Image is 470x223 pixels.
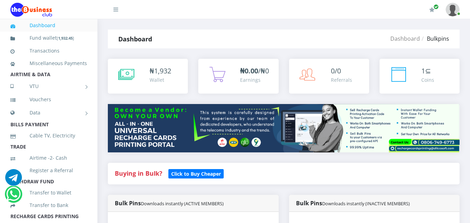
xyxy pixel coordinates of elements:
[5,174,22,186] a: Chat for support
[108,104,460,152] img: multitenant_rcp.png
[10,104,87,121] a: Data
[150,76,171,83] div: Wallet
[58,35,73,41] b: 1,932.45
[10,150,87,166] a: Airtime -2- Cash
[57,35,74,41] small: [ ]
[10,30,87,46] a: Fund wallet[1,932.45]
[108,59,188,94] a: ₦1,932 Wallet
[390,35,420,42] a: Dashboard
[331,66,341,75] span: 0/0
[10,185,87,201] a: Transfer to Wallet
[421,66,425,75] span: 1
[168,169,224,177] a: Click to Buy Cheaper
[10,55,87,71] a: Miscellaneous Payments
[331,76,352,83] div: Referrals
[115,169,162,177] strong: Buying in Bulk?
[10,128,87,144] a: Cable TV, Electricity
[115,199,224,207] strong: Bulk Pins
[446,3,460,16] img: User
[118,35,152,43] strong: Dashboard
[171,170,221,177] b: Click to Buy Cheaper
[296,199,410,207] strong: Bulk Pins
[240,66,258,75] b: ₦0.00
[433,4,439,9] span: Renew/Upgrade Subscription
[141,200,224,207] small: Downloads instantly (ACTIVE MEMBERS)
[10,43,87,59] a: Transactions
[10,17,87,33] a: Dashboard
[289,59,369,94] a: 0/0 Referrals
[240,76,269,83] div: Earnings
[10,91,87,107] a: Vouchers
[198,59,278,94] a: ₦0.00/₦0 Earnings
[322,200,410,207] small: Downloads instantly (INACTIVE MEMBERS)
[240,66,269,75] span: /₦0
[429,7,435,13] i: Renew/Upgrade Subscription
[154,66,171,75] span: 1,932
[420,34,449,43] li: Bulkpins
[10,162,87,178] a: Register a Referral
[150,66,171,76] div: ₦
[10,78,87,95] a: VTU
[421,76,434,83] div: Coins
[421,66,434,76] div: ⊆
[10,3,52,17] img: Logo
[6,191,21,202] a: Chat for support
[10,197,87,213] a: Transfer to Bank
